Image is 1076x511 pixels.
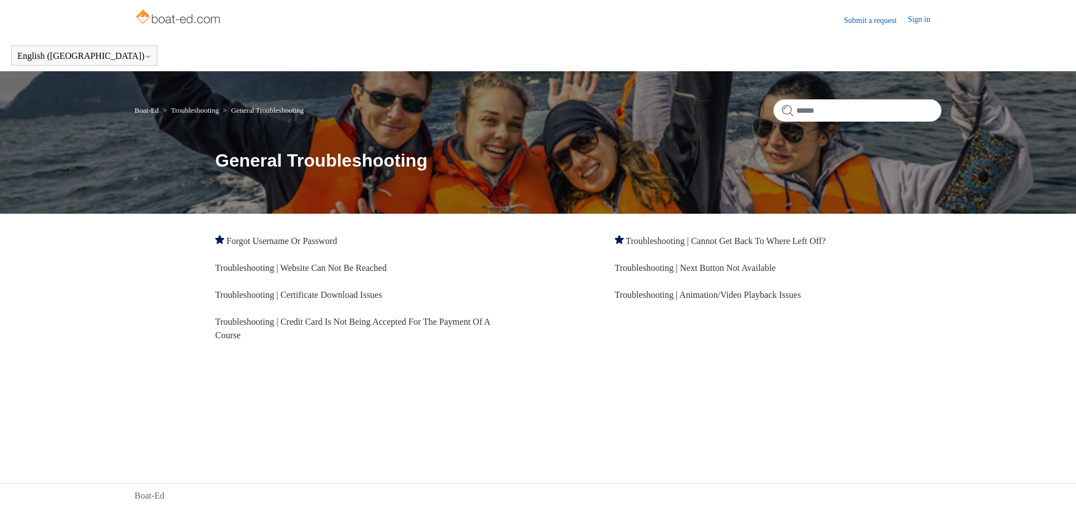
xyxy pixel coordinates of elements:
[615,290,801,300] a: Troubleshooting | Animation/Video Playback Issues
[161,106,221,114] li: Troubleshooting
[1038,473,1068,503] div: Live chat
[215,290,382,300] a: Troubleshooting | Certificate Download Issues
[215,263,387,273] a: Troubleshooting | Website Can Not Be Reached
[17,51,151,61] button: English ([GEOGRAPHIC_DATA])
[215,147,941,174] h1: General Troubleshooting
[231,106,304,114] a: General Troubleshooting
[626,236,826,246] a: Troubleshooting | Cannot Get Back To Where Left Off?
[215,235,224,244] svg: Promoted article
[908,13,941,27] a: Sign in
[215,317,490,340] a: Troubleshooting | Credit Card Is Not Being Accepted For The Payment Of A Course
[615,235,624,244] svg: Promoted article
[134,106,161,114] li: Boat-Ed
[615,263,776,273] a: Troubleshooting | Next Button Not Available
[773,99,941,122] input: Search
[171,106,219,114] a: Troubleshooting
[221,106,304,114] li: General Troubleshooting
[134,7,224,29] img: Boat-Ed Help Center home page
[844,15,908,26] a: Submit a request
[226,236,337,246] a: Forgot Username Or Password
[134,489,164,503] a: Boat-Ed
[134,106,159,114] a: Boat-Ed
